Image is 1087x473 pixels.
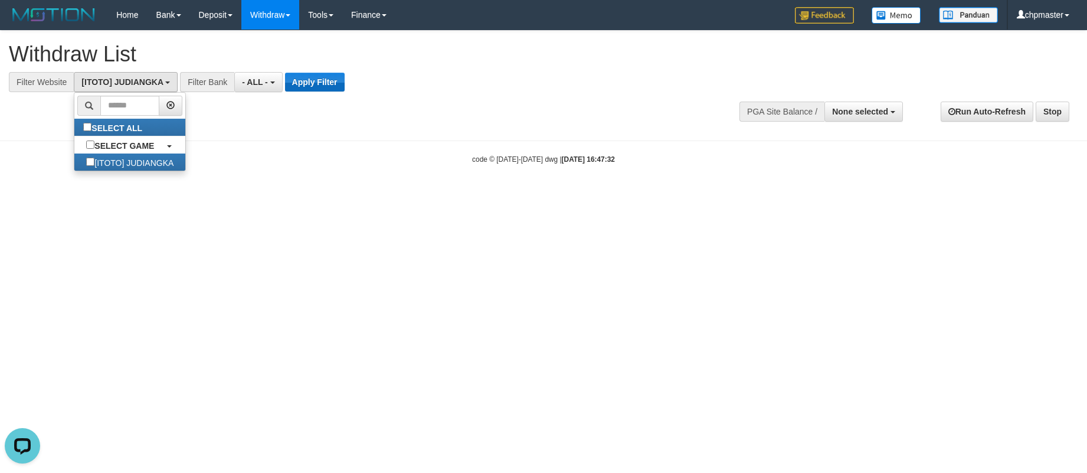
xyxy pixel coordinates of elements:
[1036,102,1069,122] a: Stop
[234,72,282,92] button: - ALL -
[939,7,998,23] img: panduan.png
[83,123,91,131] input: SELECT ALL
[81,77,163,87] span: [ITOTO] JUDIANGKA
[5,5,40,40] button: Open LiveChat chat widget
[74,119,154,136] label: SELECT ALL
[86,158,94,166] input: [ITOTO] JUDIANGKA
[180,72,234,92] div: Filter Bank
[242,77,268,87] span: - ALL -
[9,6,99,24] img: MOTION_logo.png
[941,102,1033,122] a: Run Auto-Refresh
[285,73,345,92] button: Apply Filter
[9,72,74,92] div: Filter Website
[562,155,615,164] strong: [DATE] 16:47:32
[74,136,185,154] a: SELECT GAME
[86,141,94,149] input: SELECT GAME
[824,102,903,122] button: None selected
[472,155,615,164] small: code © [DATE]-[DATE] dwg |
[872,7,921,24] img: Button%20Memo.svg
[74,72,178,92] button: [ITOTO] JUDIANGKA
[74,154,185,171] label: [ITOTO] JUDIANGKA
[739,102,824,122] div: PGA Site Balance /
[795,7,854,24] img: Feedback.jpg
[9,43,713,66] h1: Withdraw List
[832,107,888,116] span: None selected
[94,141,154,151] b: SELECT GAME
